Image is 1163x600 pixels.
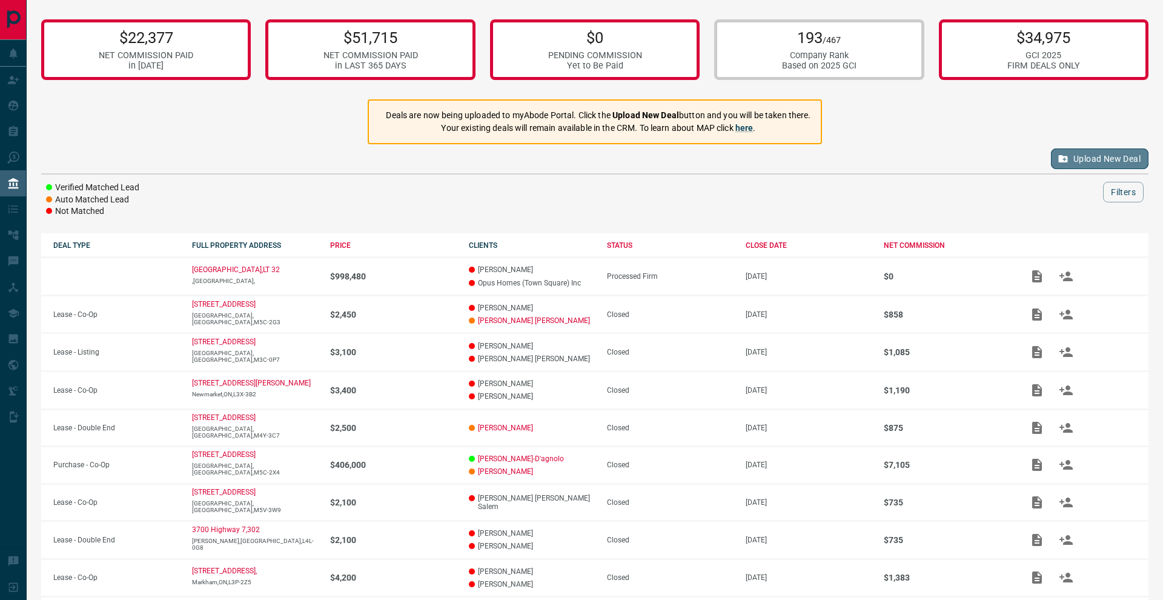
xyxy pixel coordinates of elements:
p: [GEOGRAPHIC_DATA],[GEOGRAPHIC_DATA],M5C-2G3 [192,312,319,325]
p: [PERSON_NAME],[GEOGRAPHIC_DATA],L4L-0G8 [192,538,319,551]
div: Closed [607,498,734,507]
div: Processed Firm [607,272,734,281]
span: Match Clients [1052,310,1081,318]
p: Deals are now being uploaded to myAbode Portal. Click the button and you will be taken there. [386,109,810,122]
a: [PERSON_NAME]-D'agnolo [478,455,564,463]
div: Closed [607,424,734,432]
p: $1,190 [884,385,1010,395]
div: Closed [607,386,734,395]
a: [PERSON_NAME] [478,424,533,432]
p: $875 [884,423,1010,433]
p: Opus Homes (Town Square) Inc [469,279,595,287]
p: $406,000 [330,460,457,470]
span: /467 [823,35,841,45]
p: [GEOGRAPHIC_DATA],[GEOGRAPHIC_DATA],M4Y-3C7 [192,425,319,439]
p: [DATE] [746,348,872,356]
p: [DATE] [746,573,872,582]
p: [PERSON_NAME] [PERSON_NAME] [469,355,595,363]
a: 3700 Highway 7,302 [192,525,260,534]
span: Add / View Documents [1022,573,1052,582]
p: $0 [548,28,642,47]
div: STATUS [607,241,734,250]
li: Auto Matched Lead [46,194,139,206]
div: Based on 2025 GCI [782,61,857,71]
button: Filters [1103,182,1144,202]
span: Add / View Documents [1022,310,1052,318]
a: [PERSON_NAME] [478,467,533,476]
p: Lease - Listing [53,348,180,356]
p: $3,400 [330,385,457,395]
div: Yet to Be Paid [548,61,642,71]
div: FIRM DEALS ONLY [1007,61,1080,71]
p: [STREET_ADDRESS], [192,567,257,575]
p: ,[GEOGRAPHIC_DATA], [192,278,319,284]
p: [PERSON_NAME] [469,342,595,350]
p: $1,383 [884,573,1010,582]
div: DEAL TYPE [53,241,180,250]
span: Match Clients [1052,347,1081,356]
div: NET COMMISSION [884,241,1010,250]
span: Add / View Documents [1022,535,1052,544]
a: [STREET_ADDRESS][PERSON_NAME] [192,379,311,387]
p: Purchase - Co-Op [53,461,180,469]
p: Lease - Co-Op [53,310,180,319]
p: Markham,ON,L3P-2Z5 [192,579,319,585]
p: [GEOGRAPHIC_DATA],[GEOGRAPHIC_DATA],M5C-2X4 [192,462,319,476]
strong: Upload New Deal [612,110,679,120]
p: [DATE] [746,461,872,469]
span: Add / View Documents [1022,498,1052,506]
p: Your existing deals will remain available in the CRM. To learn about MAP click . [386,122,810,135]
div: CLIENTS [469,241,595,250]
div: Closed [607,573,734,582]
p: $735 [884,498,1010,507]
div: Closed [607,348,734,356]
p: Newmarket,ON,L3X-3B2 [192,391,319,398]
p: $2,450 [330,310,457,319]
span: Add / View Documents [1022,385,1052,394]
p: Lease - Co-Op [53,573,180,582]
span: Add / View Documents [1022,347,1052,356]
span: Match Clients [1052,535,1081,544]
div: Company Rank [782,50,857,61]
p: Lease - Double End [53,536,180,544]
p: $858 [884,310,1010,319]
p: [DATE] [746,536,872,544]
div: Closed [607,310,734,319]
a: [STREET_ADDRESS] [192,488,256,496]
p: Lease - Co-Op [53,386,180,395]
div: PENDING COMMISSION [548,50,642,61]
p: [PERSON_NAME] [469,580,595,588]
a: [STREET_ADDRESS] [192,450,256,459]
p: $2,100 [330,498,457,507]
div: FULL PROPERTY ADDRESS [192,241,319,250]
div: CLOSE DATE [746,241,872,250]
p: $2,500 [330,423,457,433]
div: Closed [607,461,734,469]
span: Match Clients [1052,423,1081,432]
a: [STREET_ADDRESS] [192,338,256,346]
p: [DATE] [746,386,872,395]
p: $3,100 [330,347,457,357]
span: Match Clients [1052,498,1081,506]
p: $735 [884,535,1010,545]
p: $0 [884,272,1010,281]
li: Not Matched [46,205,139,218]
a: here [735,123,754,133]
p: $7,105 [884,460,1010,470]
p: $998,480 [330,272,457,281]
p: [DATE] [746,424,872,432]
p: $22,377 [99,28,193,47]
a: [PERSON_NAME] [PERSON_NAME] [478,316,590,325]
div: NET COMMISSION PAID [323,50,418,61]
a: [GEOGRAPHIC_DATA],LT 32 [192,265,280,274]
p: Lease - Co-Op [53,498,180,507]
p: [PERSON_NAME] [469,379,595,388]
p: $1,085 [884,347,1010,357]
div: PRICE [330,241,457,250]
p: 193 [782,28,857,47]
